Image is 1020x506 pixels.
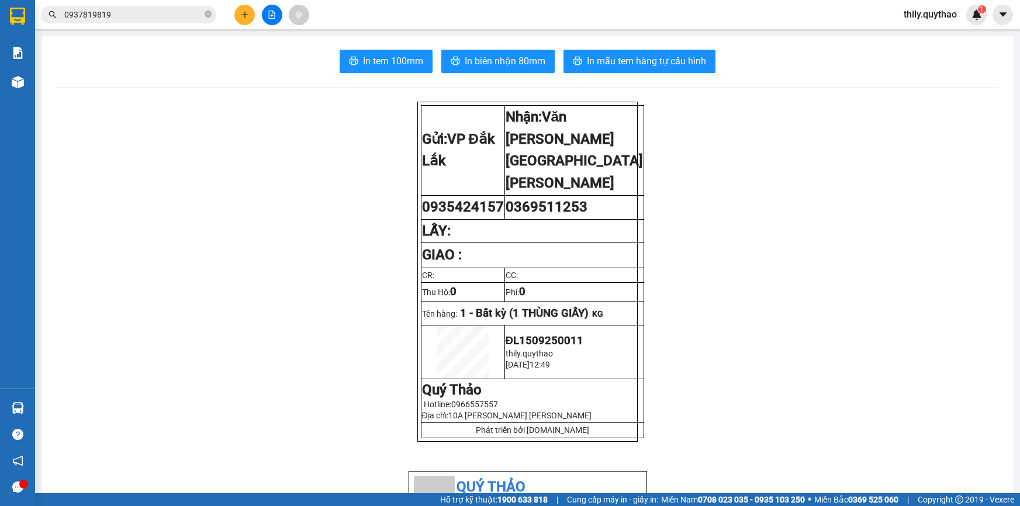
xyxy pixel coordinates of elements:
span: KG [592,309,603,318]
span: 0 [519,285,525,298]
span: close-circle [205,11,212,18]
button: printerIn biên nhận 80mm [441,50,555,73]
span: thily.quythao [894,7,966,22]
strong: 0708 023 035 - 0935 103 250 [698,495,805,504]
span: | [907,493,909,506]
button: aim [289,5,309,25]
img: solution-icon [12,47,24,59]
button: plus [234,5,255,25]
span: Miền Nam [661,493,805,506]
span: copyright [955,495,963,504]
sup: 1 [978,5,986,13]
span: question-circle [12,429,23,440]
img: warehouse-icon [12,402,24,414]
span: 1 - Bất kỳ (1 THÙNG GIẤY) [460,307,589,320]
strong: 0369 525 060 [848,495,898,504]
span: | [556,493,558,506]
img: warehouse-icon [12,76,24,88]
span: plus [241,11,249,19]
span: caret-down [998,9,1008,20]
img: icon-new-feature [971,9,982,20]
span: [DATE] [506,360,530,369]
span: file-add [268,11,276,19]
span: printer [349,56,358,67]
span: 0966557557 [451,400,498,409]
span: Hỗ trợ kỹ thuật: [440,493,548,506]
strong: Gửi: [422,131,495,169]
span: close-circle [205,9,212,20]
span: Hotline: [424,400,498,409]
span: Địa chỉ: [422,411,592,420]
span: Miền Bắc [814,493,898,506]
strong: Nhận: [506,109,643,191]
td: Phí: [504,283,644,301]
span: 12:49 [530,360,550,369]
span: In mẫu tem hàng tự cấu hình [587,54,706,68]
p: Tên hàng: [422,307,643,320]
span: message [12,481,23,493]
input: Tìm tên, số ĐT hoặc mã đơn [64,8,202,21]
span: 1 [980,5,984,13]
img: logo-vxr [10,8,25,25]
button: caret-down [993,5,1013,25]
li: Quý Thảo [414,476,642,498]
td: CC: [504,268,644,283]
strong: GIAO : [422,247,462,263]
strong: 1900 633 818 [497,495,548,504]
span: printer [573,56,582,67]
span: VP Đắk Lắk [422,131,495,169]
button: file-add [262,5,282,25]
td: Phát triển bởi [DOMAIN_NAME] [421,422,644,438]
span: 0 [450,285,457,298]
button: printerIn mẫu tem hàng tự cấu hình [563,50,715,73]
strong: Quý Thảo [422,382,482,398]
span: notification [12,455,23,466]
span: 0935424157 [422,199,504,215]
span: aim [295,11,303,19]
td: CR: [421,268,504,283]
span: In biên nhận 80mm [465,54,545,68]
span: printer [451,56,460,67]
td: Thu Hộ: [421,283,504,301]
span: 0369511253 [506,199,587,215]
span: search [49,11,57,19]
span: Cung cấp máy in - giấy in: [567,493,658,506]
strong: LẤY: [422,223,451,239]
span: 10A [PERSON_NAME] [PERSON_NAME] [448,411,592,420]
button: printerIn tem 100mm [340,50,433,73]
span: thily.quythao [506,349,553,358]
span: ĐL1509250011 [506,334,583,347]
span: ⚪️ [808,497,811,502]
span: In tem 100mm [363,54,423,68]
